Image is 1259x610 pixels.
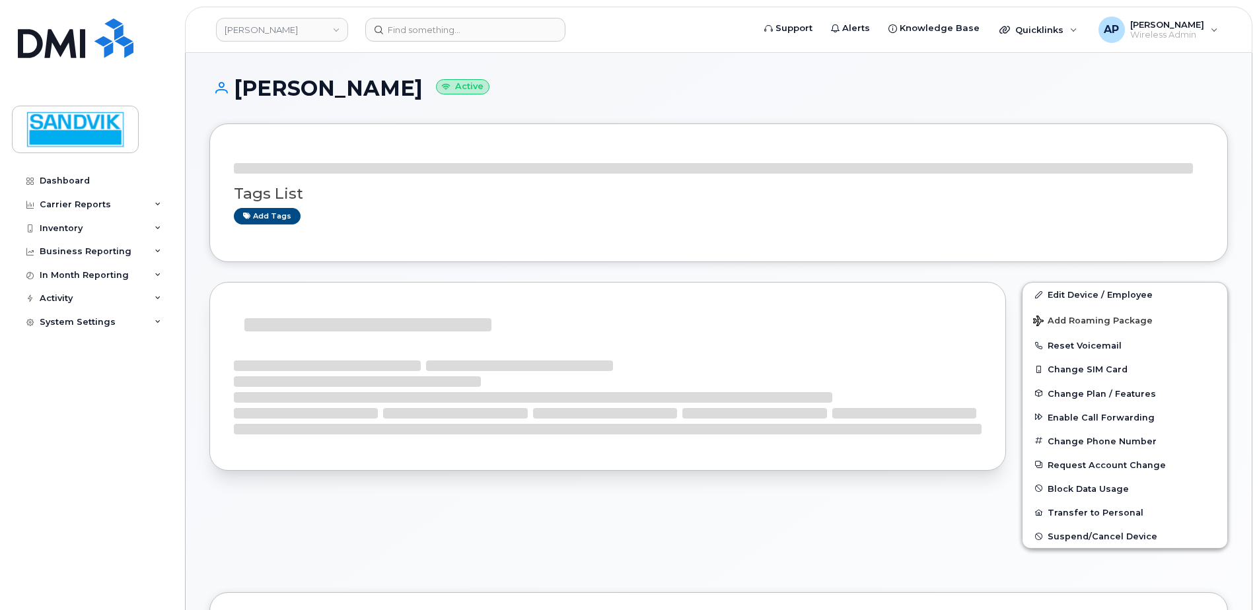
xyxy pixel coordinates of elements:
[1023,306,1227,333] button: Add Roaming Package
[1023,333,1227,357] button: Reset Voicemail
[1023,477,1227,500] button: Block Data Usage
[1023,382,1227,405] button: Change Plan / Features
[234,186,1204,202] h3: Tags List
[1023,283,1227,306] a: Edit Device / Employee
[1048,388,1156,398] span: Change Plan / Features
[436,79,489,94] small: Active
[209,77,1228,100] h1: [PERSON_NAME]
[1023,500,1227,524] button: Transfer to Personal
[1023,357,1227,381] button: Change SIM Card
[1033,316,1153,328] span: Add Roaming Package
[1048,531,1157,541] span: Suspend/Cancel Device
[234,208,301,224] a: Add tags
[1048,412,1155,422] span: Enable Call Forwarding
[1023,524,1227,548] button: Suspend/Cancel Device
[1023,405,1227,429] button: Enable Call Forwarding
[1023,453,1227,477] button: Request Account Change
[1023,429,1227,453] button: Change Phone Number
